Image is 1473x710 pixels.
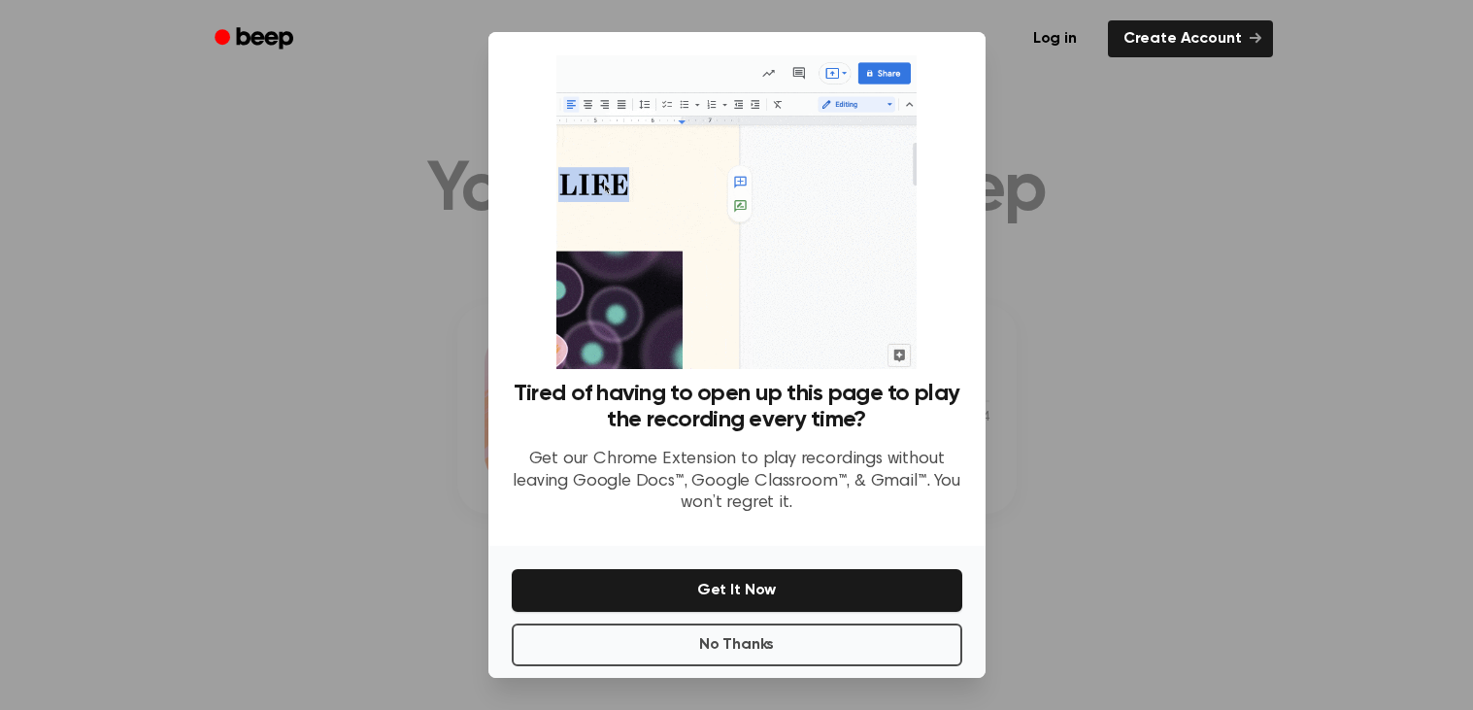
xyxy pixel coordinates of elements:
[512,381,962,433] h3: Tired of having to open up this page to play the recording every time?
[1108,20,1273,57] a: Create Account
[201,20,311,58] a: Beep
[512,624,962,666] button: No Thanks
[512,569,962,612] button: Get It Now
[1014,17,1096,61] a: Log in
[556,55,917,369] img: Beep extension in action
[512,449,962,515] p: Get our Chrome Extension to play recordings without leaving Google Docs™, Google Classroom™, & Gm...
